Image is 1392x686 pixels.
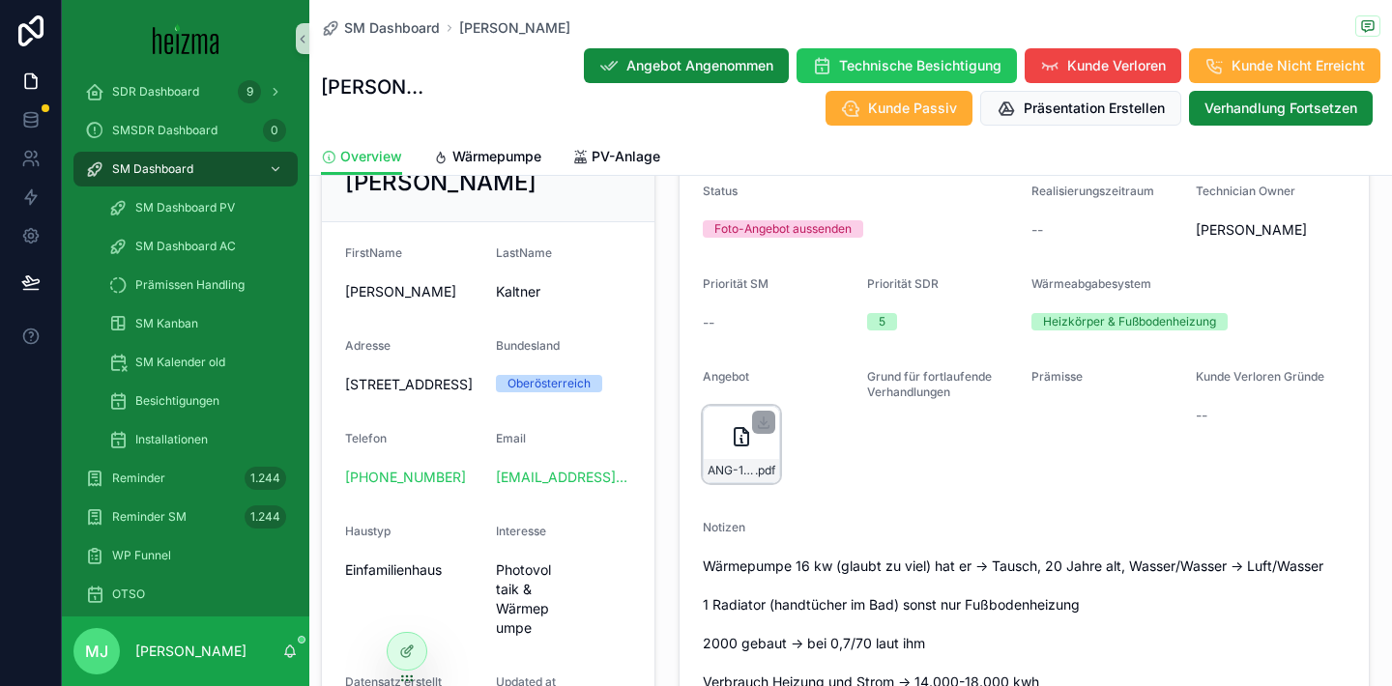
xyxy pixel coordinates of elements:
span: Interesse [496,524,546,538]
span: LastName [496,245,552,260]
span: SM Dashboard PV [135,200,235,215]
button: Kunde Passiv [826,91,972,126]
h1: [PERSON_NAME] [321,73,430,100]
span: Email [496,431,526,445]
div: scrollable content [62,77,309,616]
a: Overview [321,139,402,176]
span: Status [703,184,738,198]
button: Technische Besichtigung [797,48,1017,83]
span: SM Kalender old [135,355,225,370]
span: Bundesland [496,338,560,353]
a: WP Funnel [73,538,298,573]
span: Prämisse [1031,369,1083,384]
span: Wärmeabgabesystem [1031,276,1151,291]
button: Verhandlung Fortsetzen [1189,91,1373,126]
span: Präsentation Erstellen [1024,99,1165,118]
a: SM Dashboard PV [97,190,298,225]
a: SDR Dashboard9 [73,74,298,109]
div: 9 [238,80,261,103]
span: Grund für fortlaufende Verhandlungen [867,369,992,399]
span: Angebot [703,369,749,384]
span: -- [1031,220,1043,240]
a: [PHONE_NUMBER] [345,468,466,487]
span: Kaltner [496,282,631,301]
div: 0 [263,119,286,142]
div: Oberösterreich [507,375,591,392]
span: OTSO [112,586,145,602]
span: [STREET_ADDRESS] [345,375,480,394]
span: FirstName [345,245,402,260]
span: Einfamilienhaus [345,560,480,580]
span: Technische Besichtigung [839,56,1001,75]
div: 5 [879,313,885,330]
button: Kunde Nicht Erreicht [1189,48,1380,83]
a: SM Kalender old [97,345,298,380]
span: Besichtigungen [135,393,219,409]
a: Installationen [97,422,298,457]
button: Kunde Verloren [1025,48,1181,83]
p: [PERSON_NAME] [135,642,246,661]
span: Adresse [345,338,391,353]
span: -- [1196,406,1207,425]
div: 1.244 [245,467,286,490]
span: Priorität SM [703,276,768,291]
a: SM Dashboard [321,18,440,38]
a: PV-Anlage [572,139,660,178]
a: SM Dashboard AC [97,229,298,264]
span: Reminder SM [112,509,187,525]
span: Installationen [135,432,208,447]
span: Kunde Verloren [1067,56,1166,75]
span: Kunde Nicht Erreicht [1232,56,1365,75]
div: 1.244 [245,505,286,529]
span: .pdf [755,463,775,478]
span: Reminder [112,471,165,486]
span: Prämissen Handling [135,277,245,293]
a: Wärmepumpe [433,139,541,178]
a: Prämissen Handling [97,268,298,302]
span: Notizen [703,520,745,534]
span: SM Dashboard [112,161,193,177]
span: MJ [85,640,108,663]
span: Wärmepumpe [452,147,541,166]
div: Foto-Angebot aussenden [714,220,852,238]
span: Kunde Passiv [868,99,957,118]
span: Realisierungszeitraum [1031,184,1154,198]
span: Technician Owner [1196,184,1295,198]
div: Heizkörper & Fußbodenheizung [1043,313,1216,330]
span: ANG-12966-Kaltner--2025-09-08 [708,463,755,478]
span: Overview [340,147,402,166]
span: Angebot Angenommen [626,56,773,75]
span: [PERSON_NAME] [345,282,480,301]
span: Verhandlung Fortsetzen [1204,99,1357,118]
span: -- [703,313,714,332]
a: Besichtigungen [97,384,298,418]
span: Priorität SDR [867,276,939,291]
button: Angebot Angenommen [584,48,789,83]
span: [PERSON_NAME] [1196,220,1307,240]
span: Kunde Verloren Gründe [1196,369,1324,384]
span: WP Funnel [112,548,171,563]
span: SM Kanban [135,316,198,331]
span: Telefon [345,431,387,445]
a: Reminder SM1.244 [73,500,298,534]
span: Haustyp [345,524,391,538]
a: [EMAIL_ADDRESS][DOMAIN_NAME] [496,468,631,487]
a: SMSDR Dashboard0 [73,113,298,148]
a: OTSO [73,577,298,612]
span: PV-Anlage [592,147,660,166]
span: Photovoltaik & Wärmepumpe [496,560,556,638]
span: SMSDR Dashboard [112,123,217,138]
span: SM Dashboard AC [135,239,236,254]
img: App logo [153,23,219,54]
a: SM Dashboard [73,152,298,186]
a: SM Kanban [97,306,298,341]
span: SM Dashboard [344,18,440,38]
span: SDR Dashboard [112,84,199,100]
button: Präsentation Erstellen [980,91,1181,126]
a: Reminder1.244 [73,461,298,496]
a: [PERSON_NAME] [459,18,570,38]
